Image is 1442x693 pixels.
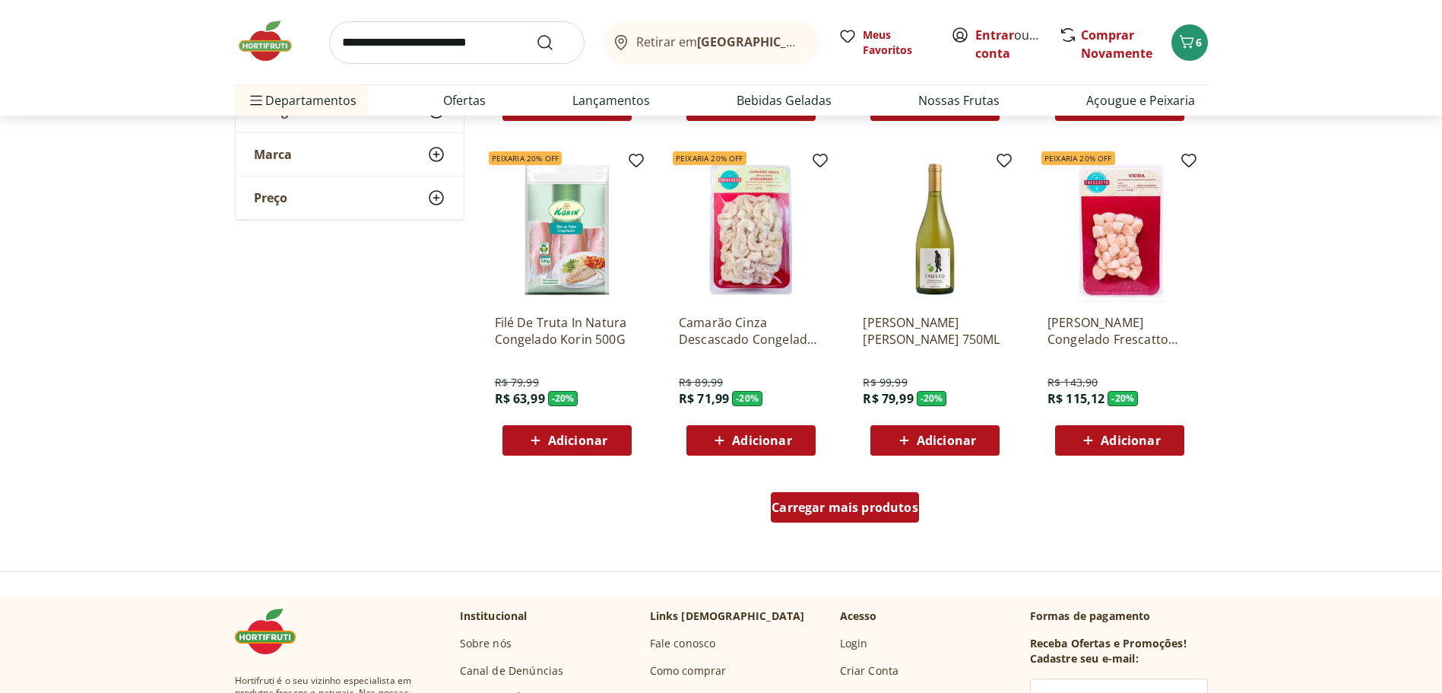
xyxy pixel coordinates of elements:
[548,391,578,406] span: - 20 %
[917,434,976,447] span: Adicionar
[460,663,564,679] a: Canal de Denúncias
[235,18,311,64] img: Hortifruti
[247,82,357,119] span: Departamentos
[1086,91,1195,110] a: Açougue e Peixaria
[236,176,464,219] button: Preço
[443,91,486,110] a: Ofertas
[1047,157,1192,302] img: Vieira Canadense Congelado Frescatto 200g
[572,91,650,110] a: Lançamentos
[679,314,823,348] a: Camarão Cinza Descascado Congelado Premium Frescatto 400G
[247,82,265,119] button: Menu
[254,190,287,205] span: Preço
[548,434,607,447] span: Adicionar
[495,157,639,302] img: Filé De Truta In Natura Congelado Korin 500G
[1047,375,1098,390] span: R$ 143,90
[870,425,1000,456] button: Adicionar
[1108,391,1138,406] span: - 20 %
[772,501,918,513] span: Carregar mais produtos
[1030,636,1187,651] h3: Receba Ofertas e Promoções!
[917,391,947,406] span: - 20 %
[863,390,913,407] span: R$ 79,99
[650,636,716,651] a: Fale conosco
[975,27,1059,62] a: Criar conta
[1101,434,1160,447] span: Adicionar
[771,492,919,529] a: Carregar mais produtos
[863,157,1007,302] img: Vinho Branco Fausto Chardonnay 750ML
[460,636,512,651] a: Sobre nós
[329,21,585,64] input: search
[502,425,632,456] button: Adicionar
[863,27,933,58] span: Meus Favoritos
[863,375,907,390] span: R$ 99,99
[495,314,639,348] a: Filé De Truta In Natura Congelado Korin 500G
[840,663,899,679] a: Criar Conta
[1047,390,1104,407] span: R$ 115,12
[840,609,877,624] p: Acesso
[536,33,572,52] button: Submit Search
[918,91,1000,110] a: Nossas Frutas
[732,434,791,447] span: Adicionar
[1055,425,1184,456] button: Adicionar
[236,133,464,176] button: Marca
[495,390,545,407] span: R$ 63,99
[1171,24,1208,61] button: Carrinho
[254,147,292,162] span: Marca
[975,27,1014,43] a: Entrar
[686,425,816,456] button: Adicionar
[460,609,528,624] p: Institucional
[1041,151,1115,165] span: Peixaria 20% OFF
[495,375,539,390] span: R$ 79,99
[1047,314,1192,348] a: [PERSON_NAME] Congelado Frescatto 200g
[1030,651,1139,666] h3: Cadastre seu e-mail:
[673,151,746,165] span: Peixaria 20% OFF
[840,636,868,651] a: Login
[975,26,1043,62] span: ou
[679,157,823,302] img: Camarão Cinza Descascado Congelado Premium Frescatto 400G
[603,21,820,64] button: Retirar em[GEOGRAPHIC_DATA]/[GEOGRAPHIC_DATA]
[489,151,563,165] span: Peixaria 20% OFF
[235,609,311,654] img: Hortifruti
[1030,609,1208,624] p: Formas de pagamento
[737,91,832,110] a: Bebidas Geladas
[650,609,805,624] p: Links [DEMOGRAPHIC_DATA]
[679,390,729,407] span: R$ 71,99
[1081,27,1152,62] a: Comprar Novamente
[697,33,953,50] b: [GEOGRAPHIC_DATA]/[GEOGRAPHIC_DATA]
[838,27,933,58] a: Meus Favoritos
[732,391,762,406] span: - 20 %
[1196,35,1202,49] span: 6
[650,663,727,679] a: Como comprar
[679,375,723,390] span: R$ 89,99
[636,35,804,49] span: Retirar em
[863,314,1007,348] a: [PERSON_NAME] [PERSON_NAME] 750ML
